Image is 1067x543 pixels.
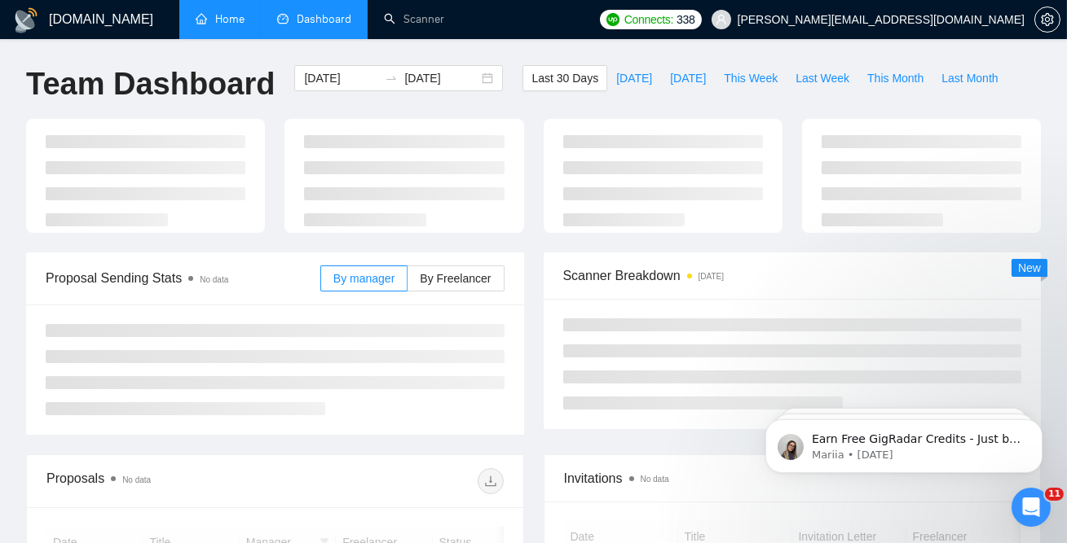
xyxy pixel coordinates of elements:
span: dashboard [277,13,289,24]
a: searchScanner [384,12,444,26]
button: Last 30 Days [522,65,607,91]
span: No data [641,475,669,484]
button: This Week [715,65,787,91]
span: Last 30 Days [531,69,598,87]
a: setting [1034,13,1060,26]
span: Dashboard [297,12,351,26]
input: Start date [304,69,378,87]
span: Scanner Breakdown [563,265,1022,286]
span: This Week [724,69,778,87]
span: 11 [1045,488,1064,501]
time: [DATE] [699,272,724,281]
span: Proposal Sending Stats [46,268,320,288]
a: homeHome [196,12,245,26]
span: Last Month [941,69,998,87]
button: Last Month [933,65,1007,91]
button: [DATE] [661,65,715,91]
span: Connects: [624,11,673,28]
span: New [1018,261,1041,274]
span: Invitations [564,468,1021,488]
span: setting [1035,13,1060,26]
h1: Team Dashboard [26,65,275,103]
button: This Month [858,65,933,91]
span: 338 [677,11,694,28]
button: [DATE] [607,65,661,91]
button: setting [1034,7,1060,33]
span: No data [200,275,228,284]
span: swap-right [385,72,398,85]
div: Proposals [46,468,275,494]
span: to [385,72,398,85]
span: [DATE] [616,69,652,87]
button: Last Week [787,65,858,91]
img: logo [13,7,39,33]
span: Last Week [796,69,849,87]
span: No data [122,475,151,484]
span: This Month [867,69,924,87]
span: user [716,14,727,25]
input: End date [404,69,478,87]
iframe: Intercom notifications message [741,385,1067,499]
span: By manager [333,272,395,285]
iframe: Intercom live chat [1012,488,1051,527]
span: By Freelancer [420,272,491,285]
img: upwork-logo.png [606,13,619,26]
span: [DATE] [670,69,706,87]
